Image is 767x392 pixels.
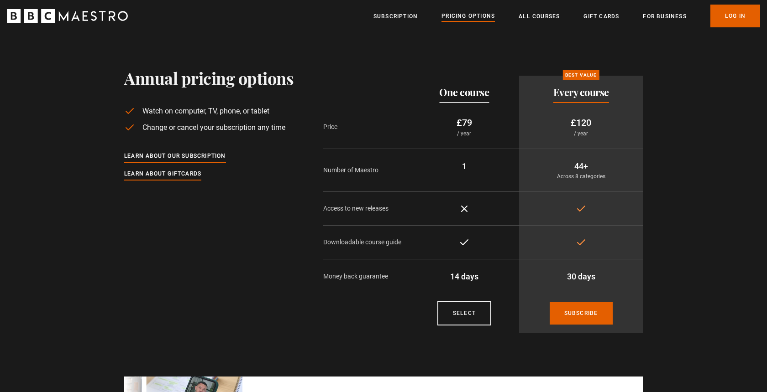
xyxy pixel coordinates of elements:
[439,87,489,98] h2: One course
[124,122,294,133] li: Change or cancel your subscription any time
[710,5,760,27] a: Log In
[526,172,636,181] p: Across 8 categories
[437,301,491,325] a: Courses
[124,151,226,161] a: Learn about our subscription
[550,302,613,325] a: Subscribe
[526,116,636,129] p: £120
[562,70,599,80] p: Best value
[323,204,409,213] p: Access to new releases
[583,12,619,21] a: Gift Cards
[417,160,512,172] p: 1
[643,12,686,21] a: For business
[124,106,294,117] li: Watch on computer, TV, phone, or tablet
[441,11,495,21] a: Pricing Options
[417,270,512,283] p: 14 days
[323,237,409,247] p: Downloadable course guide
[417,129,512,138] p: / year
[526,270,636,283] p: 30 days
[553,87,609,98] h2: Every course
[323,272,409,281] p: Money back guarantee
[373,5,760,27] nav: Primary
[323,165,409,175] p: Number of Maestro
[323,122,409,132] p: Price
[7,9,128,23] svg: BBC Maestro
[373,12,418,21] a: Subscription
[124,169,201,179] a: Learn about giftcards
[526,129,636,138] p: / year
[124,68,294,88] h1: Annual pricing options
[519,12,560,21] a: All Courses
[417,116,512,129] p: £79
[526,160,636,172] p: 44+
